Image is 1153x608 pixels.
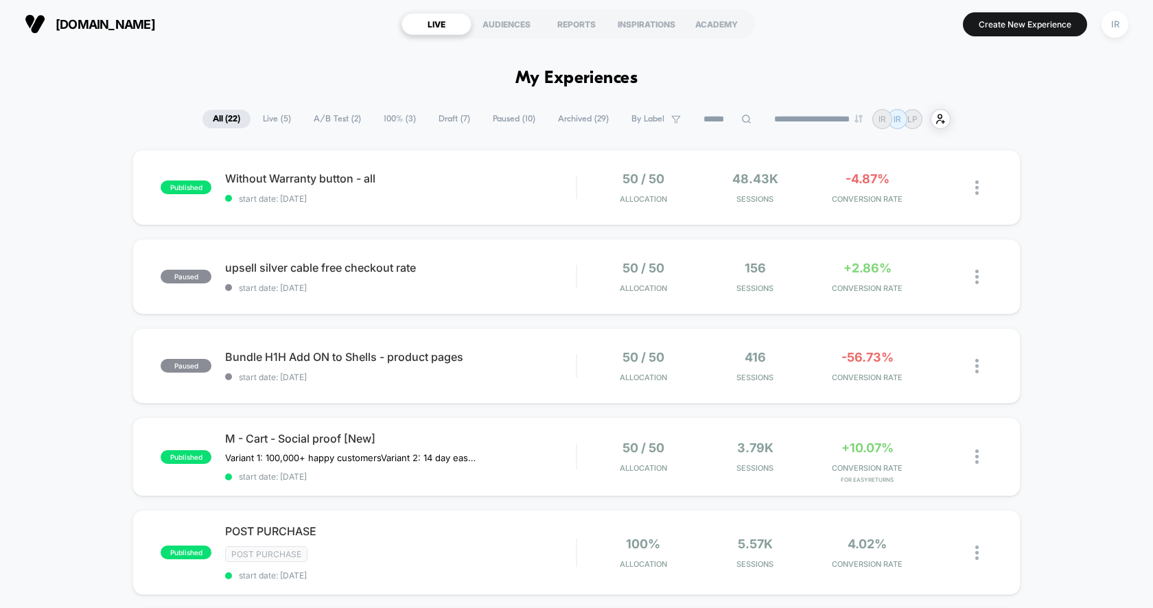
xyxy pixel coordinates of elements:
p: LP [907,114,918,124]
span: start date: [DATE] [225,283,576,293]
img: close [975,180,979,195]
span: -4.87% [846,172,889,186]
span: upsell silver cable free checkout rate [225,261,576,274]
span: 100% [626,537,660,551]
span: Without Warranty button - all [225,172,576,185]
button: Create New Experience [963,12,1087,36]
div: AUDIENCES [471,13,541,35]
span: 4.02% [848,537,887,551]
span: published [161,450,211,464]
div: ACADEMY [682,13,752,35]
span: 100% ( 3 ) [373,110,426,128]
div: INSPIRATIONS [612,13,682,35]
span: start date: [DATE] [225,471,576,482]
span: Sessions [703,559,808,569]
span: Sessions [703,373,808,382]
span: 156 [745,261,766,275]
span: By Label [631,114,664,124]
span: 5.57k [738,537,773,551]
span: 50 / 50 [622,172,664,186]
p: IR [894,114,901,124]
button: IR [1097,10,1132,38]
span: start date: [DATE] [225,570,576,581]
span: published [161,180,211,194]
span: Sessions [703,194,808,204]
span: published [161,546,211,559]
p: IR [878,114,886,124]
span: POST PURCHASE [225,524,576,538]
span: Allocation [620,559,667,569]
img: close [975,270,979,284]
span: CONVERSION RATE [815,463,920,473]
span: Draft ( 7 ) [428,110,480,128]
img: close [975,546,979,560]
span: Sessions [703,463,808,473]
span: Live ( 5 ) [253,110,301,128]
span: Allocation [620,283,667,293]
span: +2.86% [843,261,892,275]
span: paused [161,359,211,373]
span: +10.07% [841,441,894,455]
span: start date: [DATE] [225,372,576,382]
span: CONVERSION RATE [815,559,920,569]
span: Archived ( 29 ) [548,110,619,128]
span: 416 [745,350,766,364]
span: 48.43k [732,172,778,186]
span: paused [161,270,211,283]
span: CONVERSION RATE [815,283,920,293]
span: for EasyReturns [815,476,920,483]
div: REPORTS [541,13,612,35]
span: Paused ( 10 ) [482,110,546,128]
img: end [854,115,863,123]
span: Sessions [703,283,808,293]
button: [DOMAIN_NAME] [21,13,159,35]
span: All ( 22 ) [202,110,251,128]
span: 50 / 50 [622,261,664,275]
span: 3.79k [737,441,773,455]
span: 50 / 50 [622,350,664,364]
h1: My Experiences [515,69,638,89]
span: [DOMAIN_NAME] [56,17,155,32]
div: IR [1102,11,1128,38]
span: Allocation [620,463,667,473]
span: Bundle H1H Add ON to Shells - product pages [225,350,576,364]
span: -56.73% [841,350,894,364]
span: 50 / 50 [622,441,664,455]
img: close [975,449,979,464]
img: close [975,359,979,373]
span: M - Cart - Social proof [New] [225,432,576,445]
span: CONVERSION RATE [815,194,920,204]
div: LIVE [401,13,471,35]
span: Allocation [620,194,667,204]
span: CONVERSION RATE [815,373,920,382]
span: A/B Test ( 2 ) [303,110,371,128]
span: Allocation [620,373,667,382]
span: start date: [DATE] [225,194,576,204]
img: Visually logo [25,14,45,34]
span: Variant 1: 100,000+ happy customersVariant 2: 14 day easy returns (paused) [225,452,480,463]
span: Post Purchase [225,546,307,562]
